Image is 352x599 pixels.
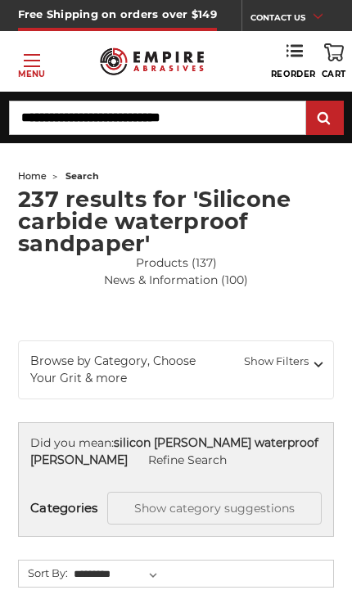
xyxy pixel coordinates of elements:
a: News & Information (100) [27,272,325,289]
select: Sort By: [71,562,166,587]
span: Show Filters [244,354,322,370]
input: Submit [309,102,341,135]
span: search [65,170,99,182]
span: Browse by Category, Choose Your Grit & more [30,353,201,387]
p: Menu [18,68,45,80]
button: Show category suggestions [107,492,322,525]
a: home [18,170,47,182]
span: Cart [322,69,346,79]
a: CONTACT US [250,8,335,31]
img: Empire Abrasives [100,41,205,82]
div: Did you mean: [30,435,322,469]
h1: 237 results for 'Silicone carbide waterproof sandpaper' [18,188,334,254]
a: Browse by Category, Choose Your Grit & more Show Filters [18,340,334,399]
span: Toggle menu [24,60,40,61]
a: Cart [322,43,346,79]
h5: Categories [30,492,322,525]
a: Refine Search [148,453,227,467]
strong: silicon [PERSON_NAME] waterproof [PERSON_NAME] [30,435,318,467]
label: Sort By: [19,561,68,585]
a: Reorder [271,43,316,79]
span: Reorder [271,69,316,79]
a: Products (137) [136,255,217,270]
